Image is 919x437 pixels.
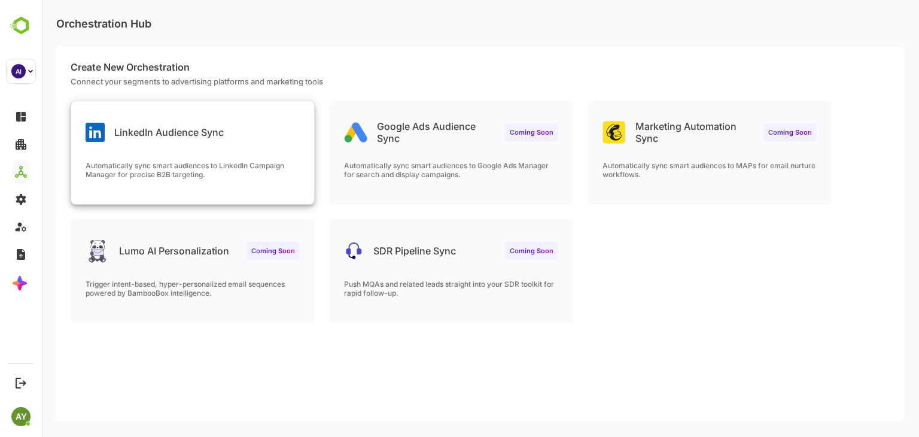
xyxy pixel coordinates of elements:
[302,280,516,298] p: Push MQAs and related leads straight into your SDR toolkit for rapid follow-up.
[44,161,258,179] p: Automatically sync smart audiences to LinkedIn Campaign Manager for precise B2B targeting.
[209,247,253,255] span: Coming Soon
[561,161,775,179] p: Automatically sync smart audiences to MAPs for email nurture workflows.
[726,128,770,136] span: Coming Soon
[72,126,182,138] p: LinkedIn Audience Sync
[302,161,516,179] p: Automatically sync smart audiences to Google Ads Manager for search and display campaigns.
[11,64,26,78] div: AI
[594,120,712,144] p: Marketing Automation Sync
[11,407,31,426] div: AY
[29,77,863,86] p: Connect your segments to advertising platforms and marketing tools
[44,280,258,298] p: Trigger intent-based, hyper-personalized email sequences powered by BambooBox intelligence.
[335,120,454,144] p: Google Ads Audience Sync
[331,245,414,257] p: SDR Pipeline Sync
[13,375,29,391] button: Logout
[77,245,187,257] p: Lumo AI Personalization
[6,14,36,37] img: BambooboxLogoMark.f1c84d78b4c51b1a7b5f700c9845e183.svg
[468,247,512,255] span: Coming Soon
[29,61,863,73] p: Create New Orchestration
[468,128,512,136] span: Coming Soon
[14,17,109,30] p: Orchestration Hub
